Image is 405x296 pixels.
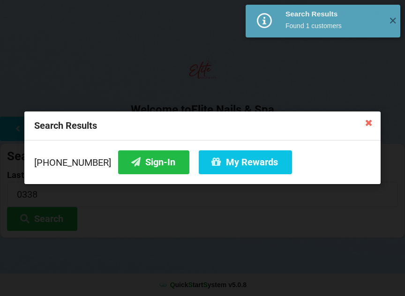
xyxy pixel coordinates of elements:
[199,150,292,174] button: My Rewards
[285,9,382,19] div: Search Results
[285,21,382,30] div: Found 1 customers
[34,150,371,174] div: [PHONE_NUMBER]
[118,150,189,174] button: Sign-In
[24,111,381,141] div: Search Results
